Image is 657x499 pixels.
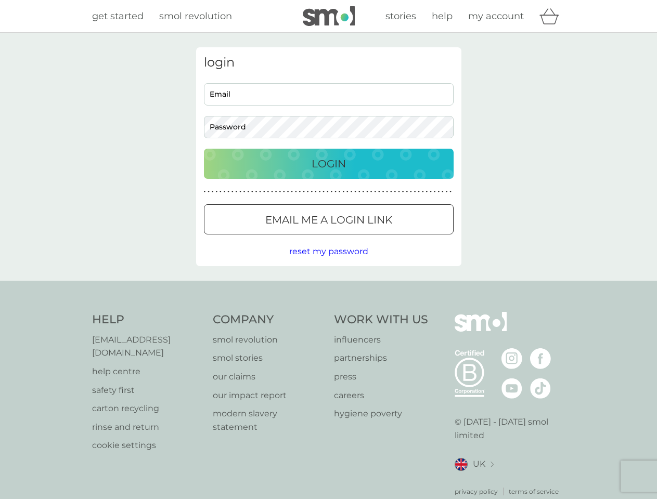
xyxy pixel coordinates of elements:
[530,378,551,399] img: visit the smol Tiktok page
[434,189,436,194] p: ●
[363,189,365,194] p: ●
[346,189,349,194] p: ●
[334,389,428,402] p: careers
[92,384,203,397] p: safety first
[291,189,293,194] p: ●
[279,189,281,194] p: ●
[255,189,257,194] p: ●
[204,204,454,234] button: Email me a login link
[366,189,368,194] p: ●
[251,189,253,194] p: ●
[213,333,324,347] a: smol revolution
[455,415,565,442] p: © [DATE] - [DATE] smol limited
[215,189,217,194] p: ●
[265,212,392,228] p: Email me a login link
[303,6,355,26] img: smol
[446,189,448,194] p: ●
[212,189,214,194] p: ●
[358,189,360,194] p: ●
[539,6,565,27] div: basket
[299,189,301,194] p: ●
[213,312,324,328] h4: Company
[449,189,452,194] p: ●
[267,189,269,194] p: ●
[204,149,454,179] button: Login
[92,10,144,22] span: get started
[92,333,203,360] a: [EMAIL_ADDRESS][DOMAIN_NAME]
[263,189,265,194] p: ●
[339,189,341,194] p: ●
[271,189,273,194] p: ●
[92,312,203,328] h4: Help
[418,189,420,194] p: ●
[414,189,416,194] p: ●
[402,189,404,194] p: ●
[468,10,524,22] span: my account
[92,365,203,378] p: help centre
[213,407,324,434] a: modern slavery statement
[259,189,261,194] p: ●
[204,55,454,70] h3: login
[307,189,309,194] p: ●
[323,189,325,194] p: ●
[213,370,324,384] p: our claims
[530,348,551,369] img: visit the smol Facebook page
[334,351,428,365] a: partnerships
[287,189,289,194] p: ●
[334,407,428,421] a: hygiene poverty
[289,246,368,256] span: reset my password
[501,378,522,399] img: visit the smol Youtube page
[224,189,226,194] p: ●
[327,189,329,194] p: ●
[374,189,376,194] p: ●
[236,189,238,194] p: ●
[430,189,432,194] p: ●
[351,189,353,194] p: ●
[231,189,234,194] p: ●
[334,312,428,328] h4: Work With Us
[247,189,249,194] p: ●
[468,9,524,24] a: my account
[509,487,559,496] a: terms of service
[213,389,324,402] a: our impact report
[398,189,400,194] p: ●
[385,10,416,22] span: stories
[92,402,203,415] a: carton recycling
[295,189,297,194] p: ●
[473,457,485,471] span: UK
[390,189,392,194] p: ●
[334,189,337,194] p: ●
[311,189,313,194] p: ●
[315,189,317,194] p: ●
[432,10,453,22] span: help
[426,189,428,194] p: ●
[159,9,232,24] a: smol revolution
[303,189,305,194] p: ●
[331,189,333,194] p: ●
[227,189,229,194] p: ●
[275,189,277,194] p: ●
[334,333,428,347] a: influencers
[334,370,428,384] a: press
[92,439,203,452] p: cookie settings
[354,189,356,194] p: ●
[92,421,203,434] a: rinse and return
[220,189,222,194] p: ●
[455,312,507,347] img: smol
[385,9,416,24] a: stories
[442,189,444,194] p: ●
[213,351,324,365] a: smol stories
[491,462,494,467] img: select a new location
[455,458,468,471] img: UK flag
[455,487,498,496] a: privacy policy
